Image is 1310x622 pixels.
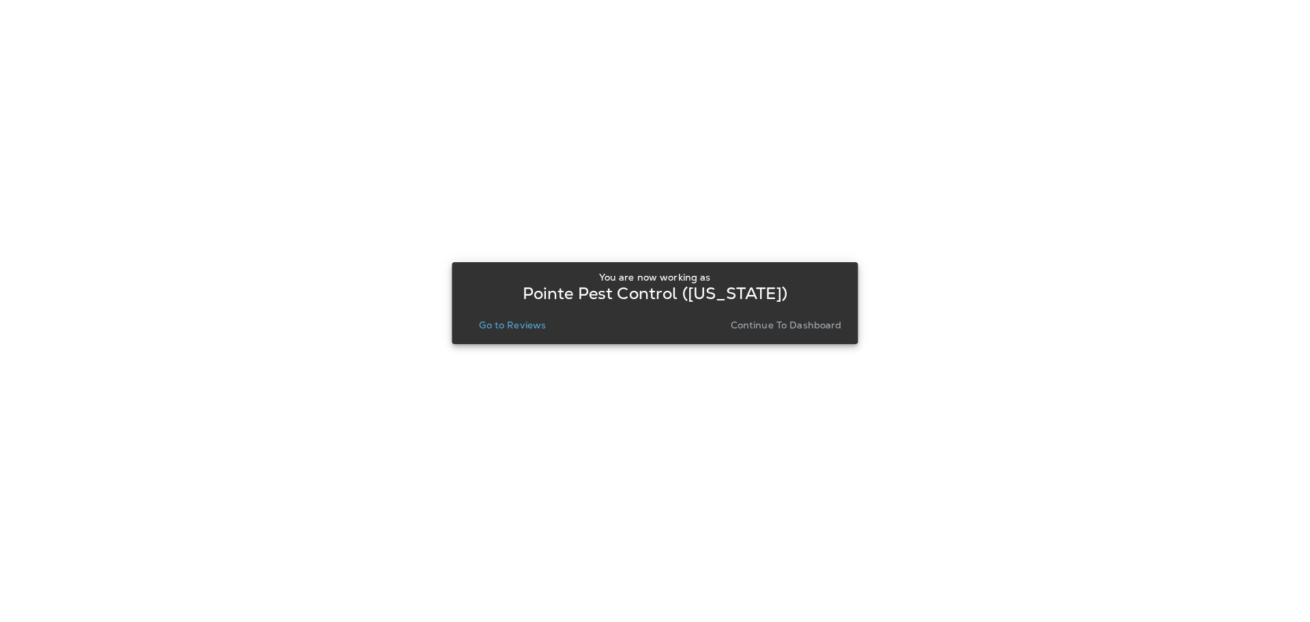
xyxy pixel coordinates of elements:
[599,272,710,283] p: You are now working as
[479,320,546,330] p: Go to Reviews
[523,288,787,299] p: Pointe Pest Control ([US_STATE])
[731,320,842,330] p: Continue to Dashboard
[725,315,847,335] button: Continue to Dashboard
[474,315,551,335] button: Go to Reviews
